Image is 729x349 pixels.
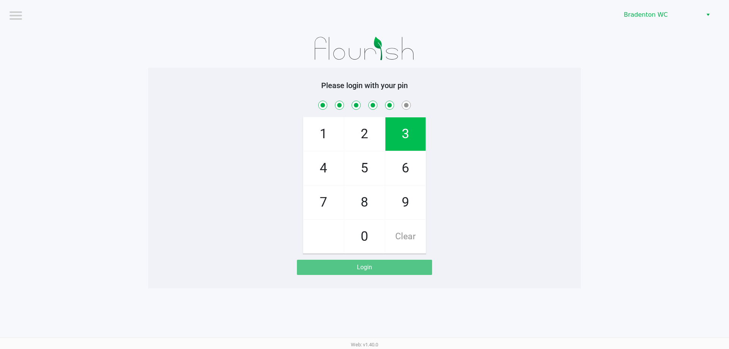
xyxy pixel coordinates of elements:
[624,10,698,19] span: Bradenton WC
[344,117,385,151] span: 2
[385,117,426,151] span: 3
[303,117,344,151] span: 1
[303,152,344,185] span: 4
[385,186,426,219] span: 9
[702,8,713,22] button: Select
[154,81,575,90] h5: Please login with your pin
[303,186,344,219] span: 7
[385,152,426,185] span: 6
[344,186,385,219] span: 8
[385,220,426,253] span: Clear
[351,342,378,347] span: Web: v1.40.0
[344,220,385,253] span: 0
[344,152,385,185] span: 5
